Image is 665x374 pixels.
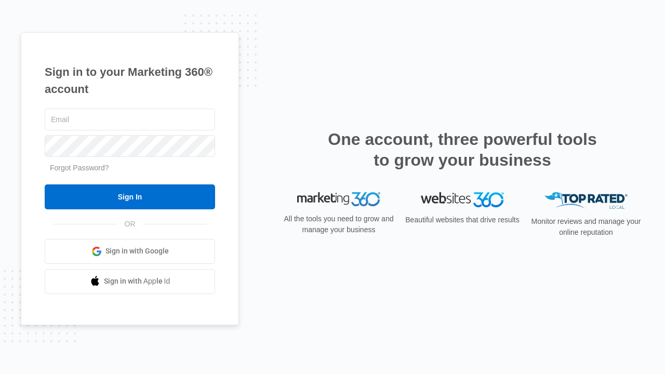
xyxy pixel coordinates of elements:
[105,246,169,257] span: Sign in with Google
[45,63,215,98] h1: Sign in to your Marketing 360® account
[281,213,397,235] p: All the tools you need to grow and manage your business
[297,192,380,207] img: Marketing 360
[50,164,109,172] a: Forgot Password?
[528,216,644,238] p: Monitor reviews and manage your online reputation
[45,269,215,294] a: Sign in with Apple Id
[104,276,170,287] span: Sign in with Apple Id
[544,192,628,209] img: Top Rated Local
[421,192,504,207] img: Websites 360
[325,129,600,170] h2: One account, three powerful tools to grow your business
[45,184,215,209] input: Sign In
[117,219,143,230] span: OR
[45,109,215,130] input: Email
[404,215,521,225] p: Beautiful websites that drive results
[45,239,215,264] a: Sign in with Google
